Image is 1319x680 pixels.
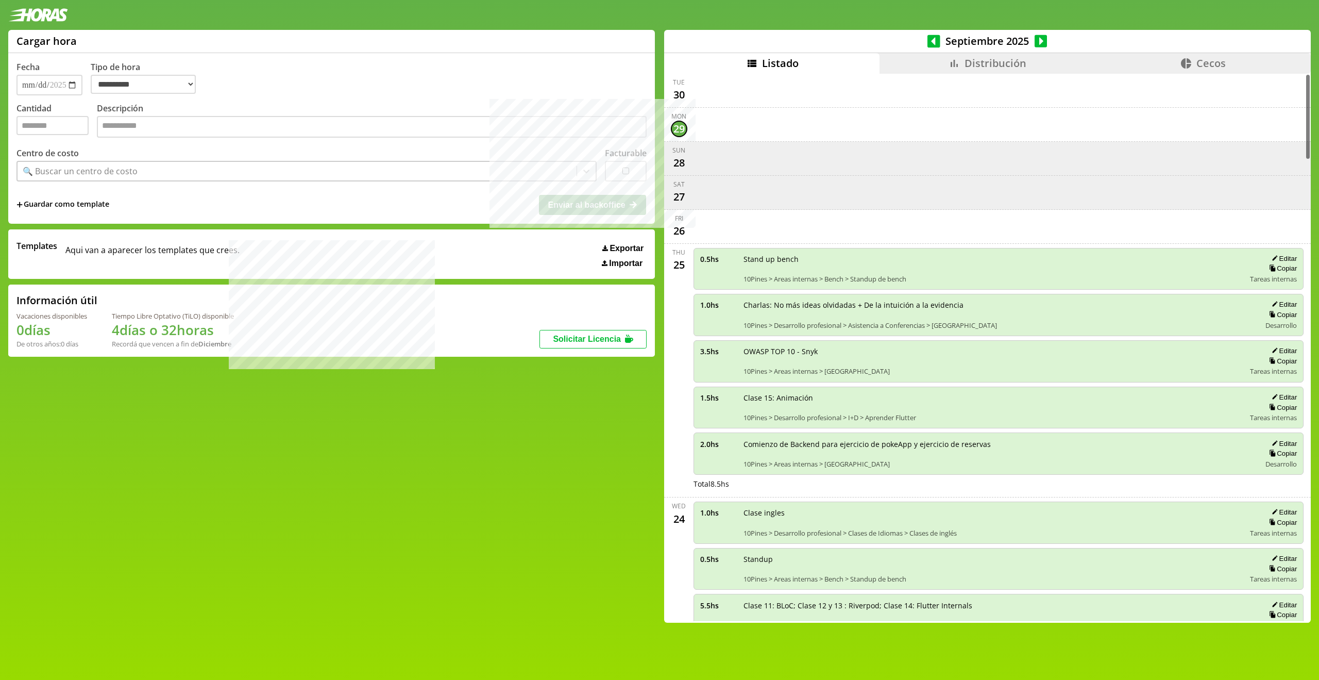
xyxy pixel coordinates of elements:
[1196,56,1226,70] span: Cecos
[675,214,683,223] div: Fri
[112,339,234,349] div: Recordá que vencen a fin de
[1250,413,1297,422] span: Tareas internas
[671,223,687,239] div: 26
[1269,439,1297,448] button: Editar
[671,112,686,121] div: Mon
[1269,300,1297,309] button: Editar
[671,121,687,137] div: 29
[700,601,736,610] span: 5.5 hs
[1250,574,1297,584] span: Tareas internas
[664,74,1311,621] div: scrollable content
[1266,449,1297,458] button: Copiar
[97,116,647,138] textarea: Descripción
[1266,518,1297,527] button: Copiar
[16,339,87,349] div: De otros años: 0 días
[762,56,799,70] span: Listado
[743,413,1243,422] span: 10Pines > Desarrollo profesional > I+D > Aprender Flutter
[1265,321,1297,330] span: Desarrollo
[1266,610,1297,619] button: Copiar
[1266,565,1297,573] button: Copiar
[1269,254,1297,263] button: Editar
[16,240,57,252] span: Templates
[16,293,97,307] h2: Información útil
[743,554,1243,564] span: Standup
[700,439,736,449] span: 2.0 hs
[743,300,1254,310] span: Charlas: No más ideas olvidadas + De la intuición a la evidencia
[743,346,1243,356] span: OWASP TOP 10 - Snyk
[16,199,109,210] span: +Guardar como template
[965,56,1026,70] span: Distribución
[16,199,23,210] span: +
[940,34,1035,48] span: Septiembre 2025
[23,165,138,177] div: 🔍 Buscar un centro de costo
[743,367,1243,376] span: 10Pines > Areas internas > [GEOGRAPHIC_DATA]
[743,439,1254,449] span: Comienzo de Backend para ejercicio de pokeApp y ejercicio de reservas
[671,155,687,171] div: 28
[1269,393,1297,402] button: Editar
[1250,528,1297,538] span: Tareas internas
[1269,601,1297,609] button: Editar
[671,510,687,527] div: 24
[743,459,1254,469] span: 10Pines > Areas internas > [GEOGRAPHIC_DATA]
[610,244,644,253] span: Exportar
[16,321,87,339] h1: 0 días
[1266,357,1297,366] button: Copiar
[671,189,687,205] div: 27
[1269,554,1297,563] button: Editar
[16,61,40,73] label: Fecha
[694,479,1304,489] div: Total 8.5 hs
[599,243,647,254] button: Exportar
[1269,346,1297,355] button: Editar
[743,321,1254,330] span: 10Pines > Desarrollo profesional > Asistencia a Conferencias > [GEOGRAPHIC_DATA]
[198,339,231,349] b: Diciembre
[112,311,234,321] div: Tiempo Libre Optativo (TiLO) disponible
[16,103,97,140] label: Cantidad
[743,274,1243,284] span: 10Pines > Areas internas > Bench > Standup de bench
[700,254,736,264] span: 0.5 hs
[16,116,89,135] input: Cantidad
[91,61,204,95] label: Tipo de hora
[671,257,687,273] div: 25
[1266,264,1297,273] button: Copiar
[743,621,1254,630] span: 10Pines > Desarrollo profesional > I+D > Aprender Flutter
[700,346,736,356] span: 3.5 hs
[672,502,686,510] div: Wed
[1265,621,1297,630] span: Desarrollo
[700,554,736,564] span: 0.5 hs
[112,321,234,339] h1: 4 días o 32 horas
[1266,310,1297,319] button: Copiar
[743,393,1243,403] span: Clase 15: Animación
[1265,459,1297,469] span: Desarrollo
[743,528,1243,538] span: 10Pines > Desarrollo profesional > Clases de Idiomas > Clases de inglés
[671,87,687,103] div: 30
[16,311,87,321] div: Vacaciones disponibles
[553,335,621,343] span: Solicitar Licencia
[1269,508,1297,517] button: Editar
[743,254,1243,264] span: Stand up bench
[672,248,685,257] div: Thu
[743,508,1243,518] span: Clase ingles
[605,147,647,159] label: Facturable
[8,8,68,22] img: logotipo
[16,34,77,48] h1: Cargar hora
[65,240,240,268] span: Aqui van a aparecer los templates que crees.
[700,300,736,310] span: 1.0 hs
[700,508,736,518] span: 1.0 hs
[743,601,1254,610] span: Clase 11: BLoC; Clase 12 y 13 : Riverpod; Clase 14: Flutter Internals
[539,330,647,349] button: Solicitar Licencia
[91,75,196,94] select: Tipo de hora
[672,146,685,155] div: Sun
[1266,403,1297,412] button: Copiar
[16,147,79,159] label: Centro de costo
[609,259,642,268] span: Importar
[1250,274,1297,284] span: Tareas internas
[743,574,1243,584] span: 10Pines > Areas internas > Bench > Standup de bench
[673,78,685,87] div: Tue
[700,393,736,403] span: 1.5 hs
[97,103,647,140] label: Descripción
[673,180,685,189] div: Sat
[1250,367,1297,376] span: Tareas internas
